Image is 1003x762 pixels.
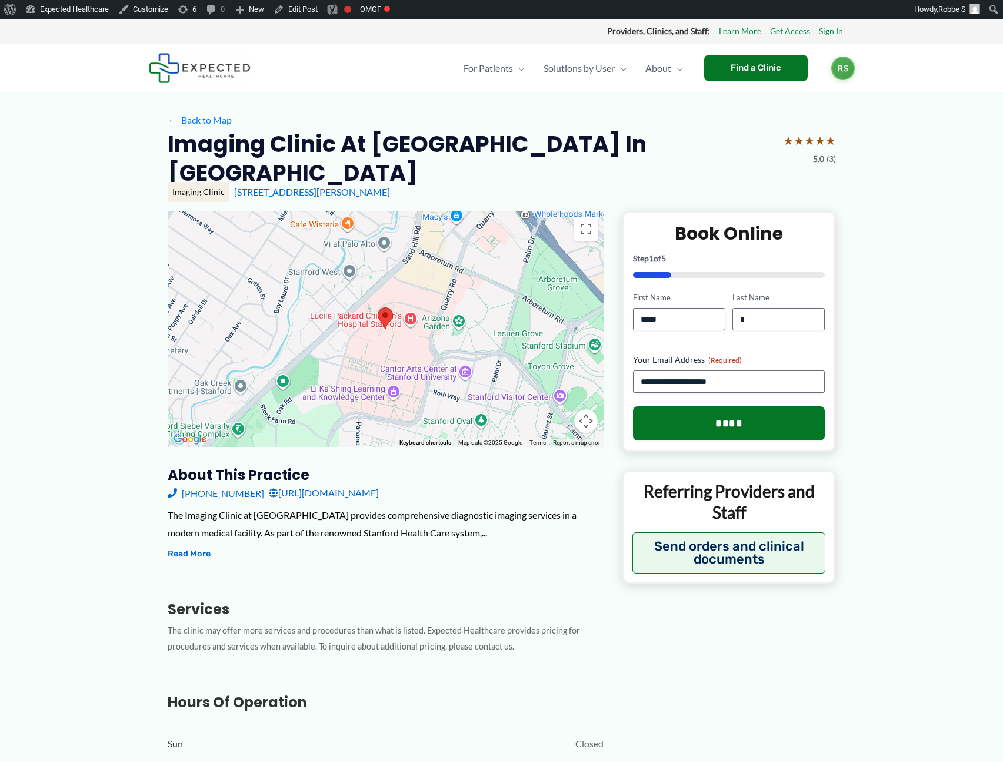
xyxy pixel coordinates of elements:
[645,48,671,89] span: About
[168,111,232,129] a: ←Back to Map
[632,481,826,524] p: Referring Providers and Staff
[574,217,598,241] button: Toggle fullscreen view
[615,48,627,89] span: Menu Toggle
[719,24,761,39] a: Learn More
[607,26,710,36] strong: Providers, Clinics, and Staff:
[168,547,211,561] button: Read More
[168,600,604,618] h3: Services
[813,151,824,167] span: 5.0
[574,409,598,433] button: Map camera controls
[454,48,692,89] nav: Primary Site Navigation
[168,130,774,188] h2: Imaging Clinic at [GEOGRAPHIC_DATA] in [GEOGRAPHIC_DATA]
[171,432,209,447] img: Google
[661,253,666,263] span: 5
[633,292,725,303] label: First Name
[704,55,808,81] a: Find a Clinic
[732,292,825,303] label: Last Name
[168,466,604,484] h3: About this practice
[454,48,534,89] a: For PatientsMenu Toggle
[399,439,451,447] button: Keyboard shortcuts
[632,532,826,574] button: Send orders and clinical documents
[168,506,604,541] div: The Imaging Clinic at [GEOGRAPHIC_DATA] provides comprehensive diagnostic imaging services in a m...
[544,48,615,89] span: Solutions by User
[149,53,251,83] img: Expected Healthcare Logo - side, dark font, small
[344,6,351,13] div: Focus keyphrase not set
[815,130,825,151] span: ★
[171,432,209,447] a: Open this area in Google Maps (opens a new window)
[794,130,804,151] span: ★
[553,439,600,446] a: Report a map error
[234,186,390,197] a: [STREET_ADDRESS][PERSON_NAME]
[819,24,843,39] a: Sign In
[168,182,229,202] div: Imaging Clinic
[708,356,742,365] span: (Required)
[575,735,604,753] span: Closed
[938,5,966,14] span: Robbe S
[671,48,683,89] span: Menu Toggle
[464,48,513,89] span: For Patients
[783,130,794,151] span: ★
[168,114,179,125] span: ←
[513,48,525,89] span: Menu Toggle
[534,48,636,89] a: Solutions by UserMenu Toggle
[458,439,522,446] span: Map data ©2025 Google
[529,439,546,446] a: Terms (opens in new tab)
[649,253,654,263] span: 1
[168,735,183,753] span: Sun
[827,151,836,167] span: (3)
[831,57,855,80] a: RS
[636,48,692,89] a: AboutMenu Toggle
[269,484,379,502] a: [URL][DOMAIN_NAME]
[633,222,825,245] h2: Book Online
[770,24,810,39] a: Get Access
[168,623,604,655] p: The clinic may offer more services and procedures than what is listed. Expected Healthcare provid...
[168,693,604,711] h3: Hours of Operation
[825,130,836,151] span: ★
[168,484,264,502] a: [PHONE_NUMBER]
[633,354,825,366] label: Your Email Address
[804,130,815,151] span: ★
[633,254,825,263] p: Step of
